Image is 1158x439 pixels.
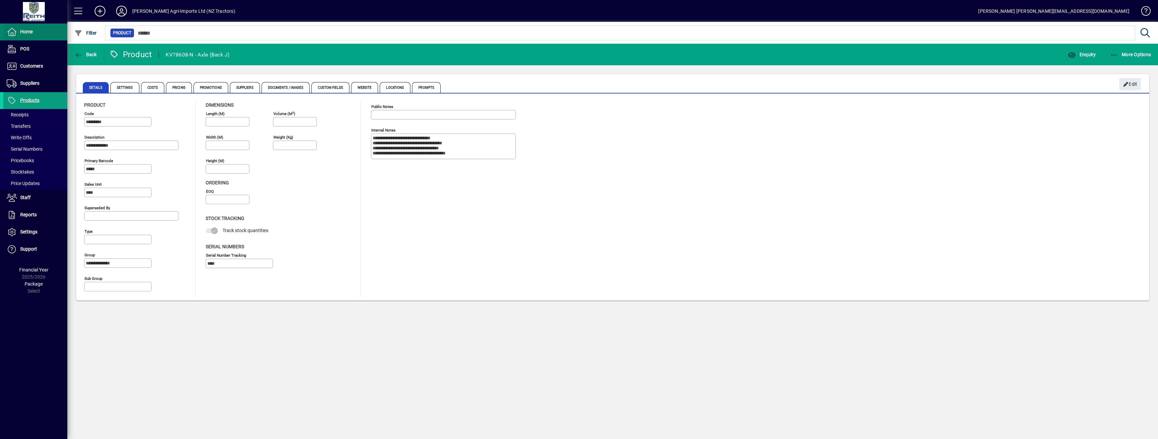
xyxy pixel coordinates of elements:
[19,267,48,272] span: Financial Year
[166,82,192,93] span: Pricing
[74,52,97,57] span: Back
[25,281,43,287] span: Package
[206,180,229,185] span: Ordering
[1119,78,1141,90] button: Edit
[109,49,152,60] div: Product
[223,228,268,233] span: Track stock quantities
[262,82,310,93] span: Documents / Images
[67,48,104,61] app-page-header-button: Back
[20,46,29,51] span: POS
[84,135,104,140] mat-label: Description
[1123,79,1137,90] span: Edit
[20,29,33,34] span: Home
[7,181,40,186] span: Price Updates
[74,30,97,36] span: Filter
[978,6,1129,16] div: [PERSON_NAME] [PERSON_NAME][EMAIL_ADDRESS][DOMAIN_NAME]
[7,158,34,163] span: Pricebooks
[7,112,29,117] span: Receipts
[1109,48,1153,61] button: More Options
[83,82,109,93] span: Details
[84,206,110,210] mat-label: Superseded by
[84,253,95,257] mat-label: Group
[3,224,67,241] a: Settings
[412,82,441,93] span: Prompts
[311,82,349,93] span: Custom Fields
[3,143,67,155] a: Serial Numbers
[3,189,67,206] a: Staff
[3,241,67,258] a: Support
[3,178,67,189] a: Price Updates
[84,111,94,116] mat-label: Code
[20,212,37,217] span: Reports
[3,41,67,58] a: POS
[1136,1,1150,23] a: Knowledge Base
[230,82,260,93] span: Suppliers
[20,229,37,234] span: Settings
[371,104,393,109] mat-label: Public Notes
[206,189,214,194] mat-label: EOQ
[20,98,39,103] span: Products
[206,111,225,116] mat-label: Length (m)
[194,82,228,93] span: Promotions
[20,195,31,200] span: Staff
[84,182,102,187] mat-label: Sales unit
[3,58,67,75] a: Customers
[3,166,67,178] a: Stocktakes
[73,27,99,39] button: Filter
[1110,52,1151,57] span: More Options
[84,229,93,234] mat-label: Type
[132,6,235,16] div: [PERSON_NAME] Agri-Imports Ltd (NZ Tractors)
[73,48,99,61] button: Back
[3,109,67,120] a: Receipts
[20,63,43,69] span: Customers
[206,244,244,249] span: Serial Numbers
[206,158,224,163] mat-label: Height (m)
[20,246,37,252] span: Support
[113,30,131,36] span: Product
[111,5,132,17] button: Profile
[206,216,244,221] span: Stock Tracking
[7,123,31,129] span: Transfers
[3,155,67,166] a: Pricebooks
[84,158,113,163] mat-label: Primary barcode
[206,253,246,257] mat-label: Serial Number tracking
[110,82,139,93] span: Settings
[1068,52,1096,57] span: Enquiry
[89,5,111,17] button: Add
[206,135,223,140] mat-label: Width (m)
[7,135,32,140] span: Write Offs
[20,80,39,86] span: Suppliers
[1066,48,1097,61] button: Enquiry
[206,102,234,108] span: Dimensions
[292,111,294,114] sup: 3
[141,82,165,93] span: Costs
[351,82,378,93] span: Website
[3,24,67,40] a: Home
[273,135,293,140] mat-label: Weight (Kg)
[84,102,105,108] span: Product
[84,276,102,281] mat-label: Sub group
[3,120,67,132] a: Transfers
[7,169,34,175] span: Stocktakes
[3,132,67,143] a: Write Offs
[273,111,295,116] mat-label: Volume (m )
[166,49,229,60] div: KV78608-N - Axle (Back J)
[7,146,42,152] span: Serial Numbers
[3,207,67,223] a: Reports
[3,75,67,92] a: Suppliers
[380,82,410,93] span: Locations
[371,128,396,133] mat-label: Internal Notes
